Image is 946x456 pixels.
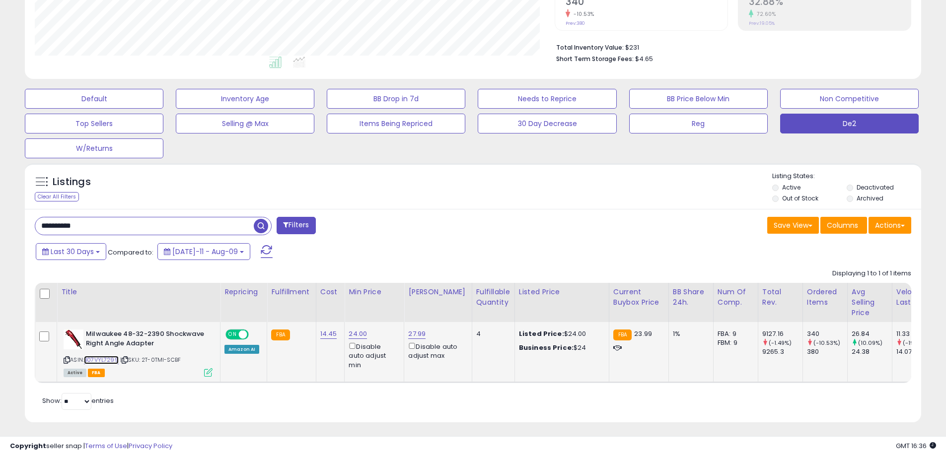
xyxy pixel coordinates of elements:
[820,217,867,234] button: Columns
[673,287,709,308] div: BB Share 24h.
[753,10,776,18] small: 72.60%
[869,217,911,234] button: Actions
[478,89,616,109] button: Needs to Reprice
[226,330,239,339] span: ON
[176,114,314,133] button: Selling @ Max
[832,269,911,278] div: Displaying 1 to 1 of 1 items
[84,356,119,364] a: B07VYL7299
[25,138,163,158] button: W/Returns
[570,10,594,18] small: -10.53%
[780,89,919,109] button: Non Competitive
[108,248,153,257] span: Compared to:
[64,329,83,349] img: 312+XRjPz0L._SL40_.jpg
[51,247,94,257] span: Last 30 Days
[807,287,843,308] div: Ordered Items
[64,329,213,376] div: ASIN:
[271,329,290,340] small: FBA
[635,54,653,64] span: $4.65
[629,89,768,109] button: BB Price Below Min
[896,441,936,451] span: 2025-09-9 16:36 GMT
[10,442,172,451] div: seller snap | |
[807,347,847,356] div: 380
[896,287,933,308] div: Velocity Last 30d
[852,329,892,338] div: 26.84
[53,175,91,189] h5: Listings
[762,347,802,356] div: 9265.3
[749,20,775,26] small: Prev: 19.05%
[556,43,624,52] b: Total Inventory Value:
[61,287,216,297] div: Title
[762,329,802,338] div: 9127.16
[718,329,750,338] div: FBA: 9
[327,89,465,109] button: BB Drop in 7d
[320,329,337,339] a: 14.45
[613,287,664,308] div: Current Buybox Price
[772,172,921,181] p: Listing States:
[556,55,634,63] b: Short Term Storage Fees:
[718,338,750,347] div: FBM: 9
[903,339,929,347] small: (-19.47%)
[129,441,172,451] a: Privacy Policy
[10,441,46,451] strong: Copyright
[857,183,894,192] label: Deactivated
[673,329,706,338] div: 1%
[780,114,919,133] button: De2
[224,287,263,297] div: Repricing
[271,287,311,297] div: Fulfillment
[86,329,207,350] b: Milwaukee 48-32-2390 Shockwave Right Angle Adapter
[42,396,114,405] span: Show: entries
[613,329,632,340] small: FBA
[813,339,840,347] small: (-10.53%)
[176,89,314,109] button: Inventory Age
[327,114,465,133] button: Items Being Repriced
[718,287,754,308] div: Num of Comp.
[767,217,819,234] button: Save View
[519,329,564,338] b: Listed Price:
[349,287,400,297] div: Min Price
[852,287,888,318] div: Avg Selling Price
[519,287,605,297] div: Listed Price
[519,343,574,352] b: Business Price:
[349,341,396,370] div: Disable auto adjust min
[478,114,616,133] button: 30 Day Decrease
[320,287,341,297] div: Cost
[858,339,882,347] small: (10.09%)
[476,329,507,338] div: 4
[25,89,163,109] button: Default
[782,194,818,202] label: Out of Stock
[476,287,510,308] div: Fulfillable Quantity
[408,329,426,339] a: 27.99
[172,247,238,257] span: [DATE]-11 - Aug-09
[827,220,858,230] span: Columns
[807,329,847,338] div: 340
[120,356,181,364] span: | SKU: 2T-0TMI-SCBF
[224,345,259,354] div: Amazon AI
[519,343,601,352] div: $24
[64,369,86,377] span: All listings currently available for purchase on Amazon
[349,329,367,339] a: 24.00
[85,441,127,451] a: Terms of Use
[852,347,892,356] div: 24.38
[556,41,904,53] li: $231
[519,329,601,338] div: $24.00
[35,192,79,201] div: Clear All Filters
[157,243,250,260] button: [DATE]-11 - Aug-09
[247,330,263,339] span: OFF
[36,243,106,260] button: Last 30 Days
[408,287,467,297] div: [PERSON_NAME]
[277,217,315,234] button: Filters
[408,341,464,360] div: Disable auto adjust max
[782,183,800,192] label: Active
[629,114,768,133] button: Reg
[896,329,937,338] div: 11.33
[857,194,883,202] label: Archived
[896,347,937,356] div: 14.07
[88,369,105,377] span: FBA
[762,287,799,308] div: Total Rev.
[769,339,792,347] small: (-1.49%)
[634,329,652,338] span: 23.99
[566,20,585,26] small: Prev: 380
[25,114,163,133] button: Top Sellers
